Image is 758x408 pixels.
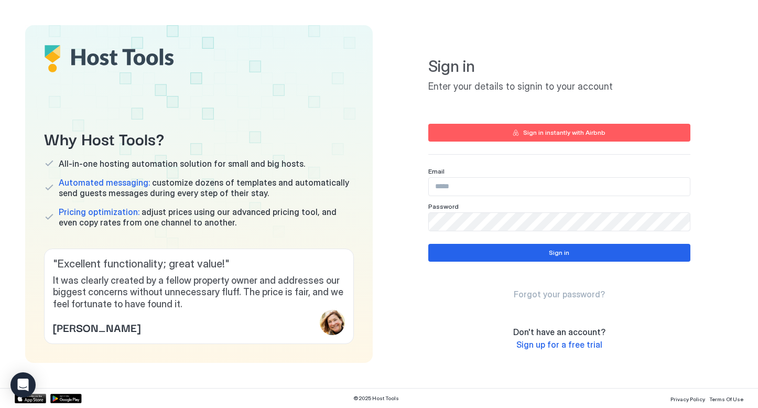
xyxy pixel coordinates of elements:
[353,395,399,402] span: © 2025 Host Tools
[10,372,36,398] div: Open Intercom Messenger
[670,396,705,402] span: Privacy Policy
[429,178,690,196] input: Input Field
[50,394,82,403] a: Google Play Store
[709,393,743,404] a: Terms Of Use
[59,158,305,169] span: All-in-one hosting automation solution for small and big hosts.
[53,275,345,310] span: It was clearly created by a fellow property owner and addresses our biggest concerns without unne...
[428,202,459,210] span: Password
[514,289,605,299] span: Forgot your password?
[59,177,150,188] span: Automated messaging:
[53,257,345,271] span: " Excellent functionality; great value! "
[59,207,354,228] span: adjust prices using our advanced pricing tool, and even copy rates from one channel to another.
[428,167,445,175] span: Email
[516,339,602,350] a: Sign up for a free trial
[428,57,690,77] span: Sign in
[523,128,605,137] div: Sign in instantly with Airbnb
[44,126,354,150] span: Why Host Tools?
[320,310,345,335] div: profile
[709,396,743,402] span: Terms Of Use
[428,81,690,93] span: Enter your details to signin to your account
[513,327,605,337] span: Don't have an account?
[514,289,605,300] a: Forgot your password?
[428,124,690,142] button: Sign in instantly with Airbnb
[549,248,569,257] div: Sign in
[15,394,46,403] a: App Store
[670,393,705,404] a: Privacy Policy
[59,207,139,217] span: Pricing optimization:
[53,319,140,335] span: [PERSON_NAME]
[59,177,354,198] span: customize dozens of templates and automatically send guests messages during every step of their s...
[429,213,690,231] input: Input Field
[428,244,690,262] button: Sign in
